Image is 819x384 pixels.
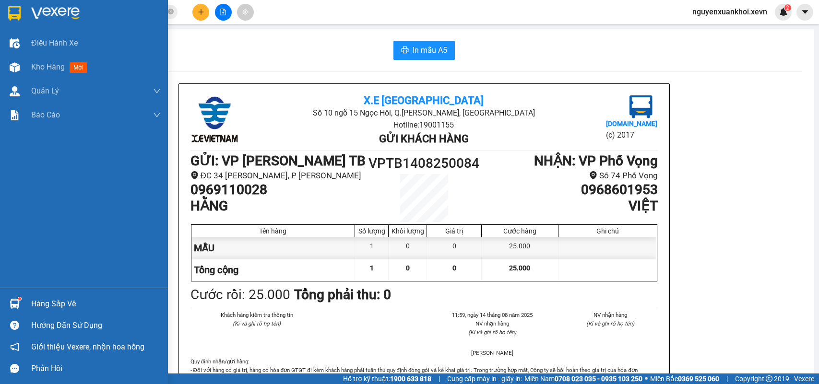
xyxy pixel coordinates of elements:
[294,287,391,303] b: Tổng phải thu: 0
[190,284,290,305] div: Cước rồi : 25.000
[629,95,653,118] img: logo.jpg
[445,349,540,357] li: [PERSON_NAME]
[31,109,60,121] span: Báo cáo
[357,227,386,235] div: Số lượng
[429,227,479,235] div: Giá trị
[343,373,431,384] span: Hỗ trợ kỹ thuật:
[153,111,161,119] span: down
[70,62,87,73] span: mới
[31,62,65,71] span: Kho hàng
[10,38,20,48] img: warehouse-icon
[31,341,144,353] span: Giới thiệu Vexere, nhận hoa hồng
[194,227,353,235] div: Tên hàng
[268,107,580,119] li: Số 10 ngõ 15 Ngọc Hồi, Q.[PERSON_NAME], [GEOGRAPHIC_DATA]
[726,373,728,384] span: |
[10,321,19,330] span: question-circle
[370,264,374,272] span: 1
[524,373,642,384] span: Miền Nam
[31,297,161,311] div: Hàng sắp về
[796,4,813,21] button: caret-down
[445,311,540,319] li: 11:59, ngày 14 tháng 08 năm 2025
[447,373,522,384] span: Cung cấp máy in - giấy in:
[198,9,204,15] span: plus
[766,375,772,382] span: copyright
[190,95,238,143] img: logo.jpg
[534,153,658,169] b: NHẬN : VP Phố Vọng
[191,237,356,259] div: MẪU
[391,227,424,235] div: Khối lượng
[168,8,174,17] span: close-circle
[645,377,648,381] span: ⚪️
[10,364,19,373] span: message
[413,44,447,56] span: In mẫu A5
[650,373,719,384] span: Miền Bắc
[606,129,657,141] li: (c) 2017
[31,318,161,333] div: Hướng dẫn sử dụng
[509,264,530,272] span: 25.000
[678,375,719,383] strong: 0369 525 060
[427,237,482,259] div: 0
[468,329,516,336] i: (Kí và ghi rõ họ tên)
[786,4,789,11] span: 2
[606,120,657,128] b: [DOMAIN_NAME]
[190,182,366,198] h1: 0969110028
[220,9,226,15] span: file-add
[190,153,366,169] b: GỬI : VP [PERSON_NAME] TB
[242,9,249,15] span: aim
[31,37,78,49] span: Điều hành xe
[390,375,431,383] strong: 1900 633 818
[379,133,469,145] b: Gửi khách hàng
[784,4,791,11] sup: 2
[561,227,654,235] div: Ghi chú
[482,198,657,214] h1: VIỆT
[192,4,209,21] button: plus
[194,264,238,276] span: Tổng cộng
[268,119,580,131] li: Hotline: 19001155
[586,320,634,327] i: (Kí và ghi rõ họ tên)
[685,6,775,18] span: nguyenxuankhoi.xevn
[233,320,281,327] i: (Kí và ghi rõ họ tên)
[393,41,455,60] button: printerIn mẫu A5
[190,198,366,214] h1: HẰNG
[589,171,597,179] span: environment
[439,373,440,384] span: |
[406,264,410,272] span: 0
[190,169,366,182] li: ĐC 34 [PERSON_NAME], P [PERSON_NAME]
[168,9,174,14] span: close-circle
[31,85,59,97] span: Quản Lý
[555,375,642,383] strong: 0708 023 035 - 0935 103 250
[8,6,21,21] img: logo-vxr
[10,110,20,120] img: solution-icon
[482,169,657,182] li: Số 74 Phố Vọng
[389,237,427,259] div: 0
[153,87,161,95] span: down
[401,46,409,55] span: printer
[364,94,484,106] b: X.E [GEOGRAPHIC_DATA]
[484,227,555,235] div: Cước hàng
[10,62,20,72] img: warehouse-icon
[18,297,21,300] sup: 1
[366,153,483,174] h1: VPTB1408250084
[482,182,657,198] h1: 0968601953
[445,319,540,328] li: NV nhận hàng
[10,342,19,351] span: notification
[215,4,232,21] button: file-add
[237,4,254,21] button: aim
[779,8,788,16] img: icon-new-feature
[482,237,558,259] div: 25.000
[210,311,305,319] li: Khách hàng kiểm tra thông tin
[563,311,658,319] li: NV nhận hàng
[355,237,389,259] div: 1
[452,264,456,272] span: 0
[10,86,20,96] img: warehouse-icon
[31,361,161,376] div: Phản hồi
[190,171,199,179] span: environment
[10,299,20,309] img: warehouse-icon
[801,8,809,16] span: caret-down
